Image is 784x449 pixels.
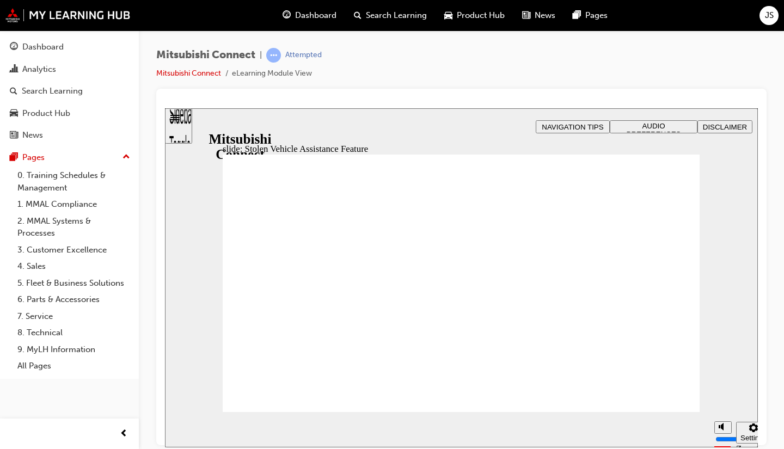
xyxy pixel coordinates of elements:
button: DISCLAIMER [532,12,587,25]
button: Pages [4,147,134,168]
span: Product Hub [457,9,505,22]
a: All Pages [13,358,134,374]
button: DashboardAnalyticsSearch LearningProduct HubNews [4,35,134,147]
a: 6. Parts & Accessories [13,291,134,308]
a: Search Learning [4,81,134,101]
span: guage-icon [10,42,18,52]
a: guage-iconDashboard [274,4,345,27]
a: 8. Technical [13,324,134,341]
span: Pages [585,9,608,22]
span: News [535,9,555,22]
a: search-iconSearch Learning [345,4,436,27]
a: 2. MMAL Systems & Processes [13,213,134,242]
div: News [22,129,43,142]
a: 7. Service [13,308,134,325]
span: NAVIGATION TIPS [377,15,438,23]
div: misc controls [544,304,587,339]
span: search-icon [10,87,17,96]
span: guage-icon [283,9,291,22]
span: | [260,49,262,61]
div: Dashboard [22,41,64,53]
div: Search Learning [22,85,83,97]
a: 1. MMAL Compliance [13,196,134,213]
div: Attempted [285,50,322,60]
div: Pages [22,151,45,164]
button: Settings [571,313,606,335]
button: JS [759,6,779,25]
div: Product Hub [22,107,70,120]
span: news-icon [522,9,530,22]
span: car-icon [444,9,452,22]
span: up-icon [122,150,130,164]
span: chart-icon [10,65,18,75]
img: mmal [5,8,131,22]
a: 0. Training Schedules & Management [13,167,134,196]
a: car-iconProduct Hub [436,4,513,27]
a: Mitsubishi Connect [156,69,221,78]
a: Analytics [4,59,134,79]
span: pages-icon [10,153,18,163]
span: prev-icon [120,427,128,441]
label: Zoom to fit [571,335,593,367]
span: AUDIO PREFERENCES [462,14,516,30]
button: Mute (Ctrl+Alt+M) [549,313,567,325]
span: car-icon [10,109,18,119]
button: AUDIO PREFERENCES [445,12,532,25]
button: NAVIGATION TIPS [371,12,445,25]
a: 5. Fleet & Business Solutions [13,275,134,292]
input: volume [550,327,621,335]
a: 4. Sales [13,258,134,275]
span: search-icon [354,9,362,22]
span: news-icon [10,131,18,140]
a: Product Hub [4,103,134,124]
a: news-iconNews [513,4,564,27]
a: Dashboard [4,37,134,57]
div: Analytics [22,63,56,76]
span: Mitsubishi Connect [156,49,255,61]
a: 9. MyLH Information [13,341,134,358]
span: learningRecordVerb_ATTEMPT-icon [266,48,281,63]
a: pages-iconPages [564,4,616,27]
span: Search Learning [366,9,427,22]
div: Settings [575,325,602,334]
span: DISCLAIMER [538,15,582,23]
a: News [4,125,134,145]
span: pages-icon [573,9,581,22]
span: JS [765,9,774,22]
a: 3. Customer Excellence [13,242,134,259]
li: eLearning Module View [232,67,312,80]
span: Dashboard [295,9,336,22]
